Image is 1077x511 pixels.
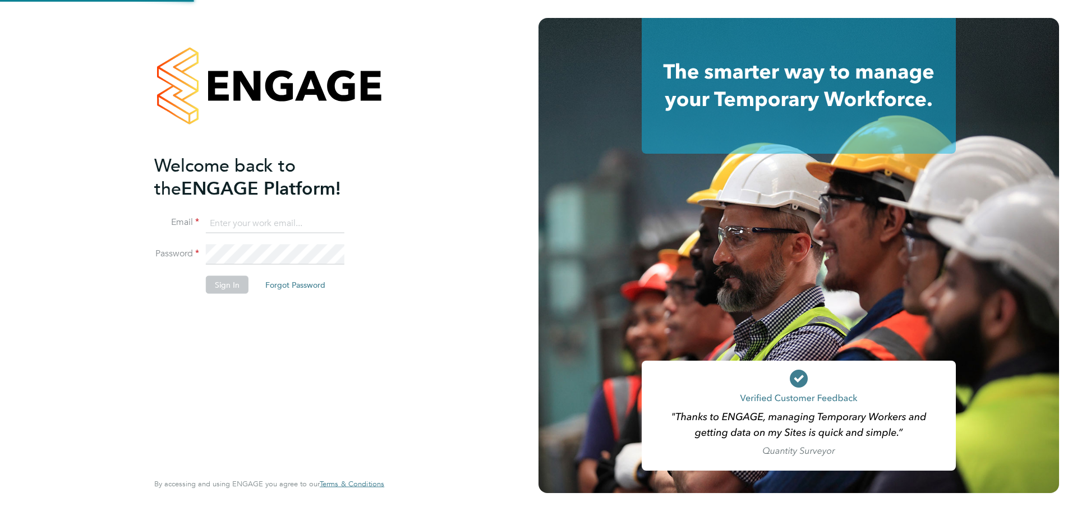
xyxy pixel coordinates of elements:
label: Password [154,248,199,260]
span: By accessing and using ENGAGE you agree to our [154,479,384,489]
input: Enter your work email... [206,213,344,233]
span: Welcome back to the [154,154,296,199]
h2: ENGAGE Platform! [154,154,373,200]
a: Terms & Conditions [320,480,384,489]
span: Terms & Conditions [320,479,384,489]
label: Email [154,217,199,228]
button: Sign In [206,276,248,294]
button: Forgot Password [256,276,334,294]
